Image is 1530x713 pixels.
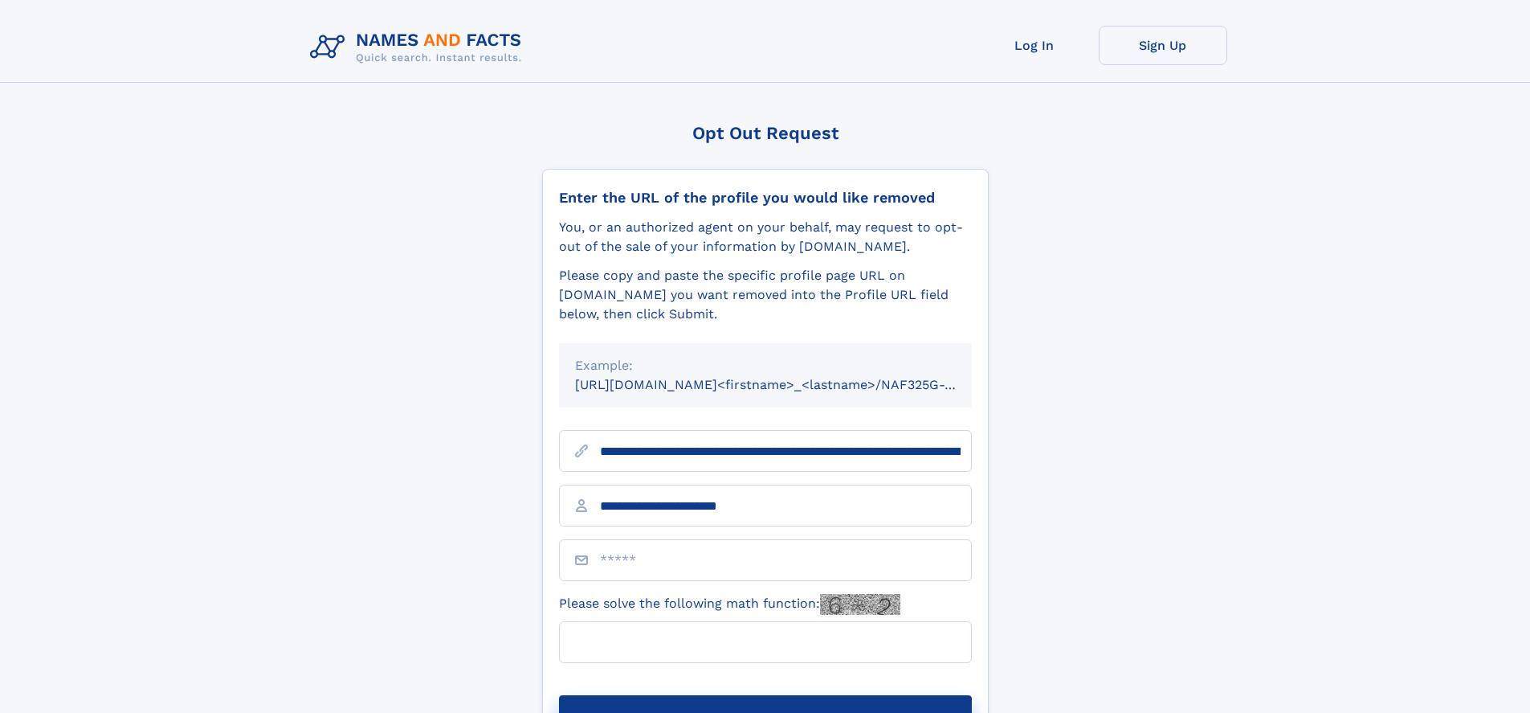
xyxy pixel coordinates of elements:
[575,377,1002,392] small: [URL][DOMAIN_NAME]<firstname>_<lastname>/NAF325G-xxxxxxxx
[1099,26,1227,65] a: Sign Up
[304,26,535,69] img: Logo Names and Facts
[559,218,972,256] div: You, or an authorized agent on your behalf, may request to opt-out of the sale of your informatio...
[559,266,972,324] div: Please copy and paste the specific profile page URL on [DOMAIN_NAME] you want removed into the Pr...
[559,594,900,615] label: Please solve the following math function:
[575,356,956,375] div: Example:
[559,189,972,207] div: Enter the URL of the profile you would like removed
[542,123,989,143] div: Opt Out Request
[970,26,1099,65] a: Log In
